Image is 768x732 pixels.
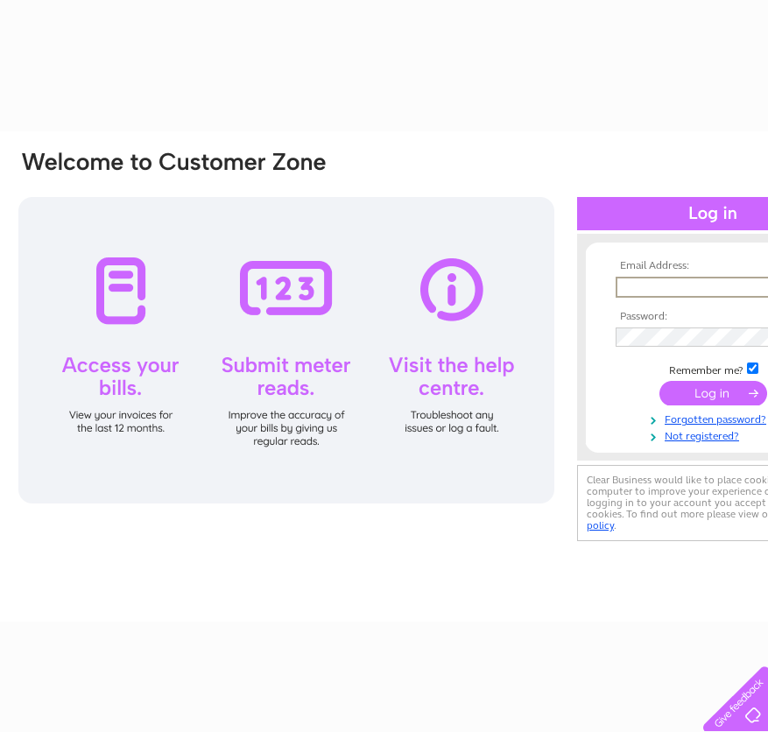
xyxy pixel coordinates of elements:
input: Submit [659,381,767,405]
